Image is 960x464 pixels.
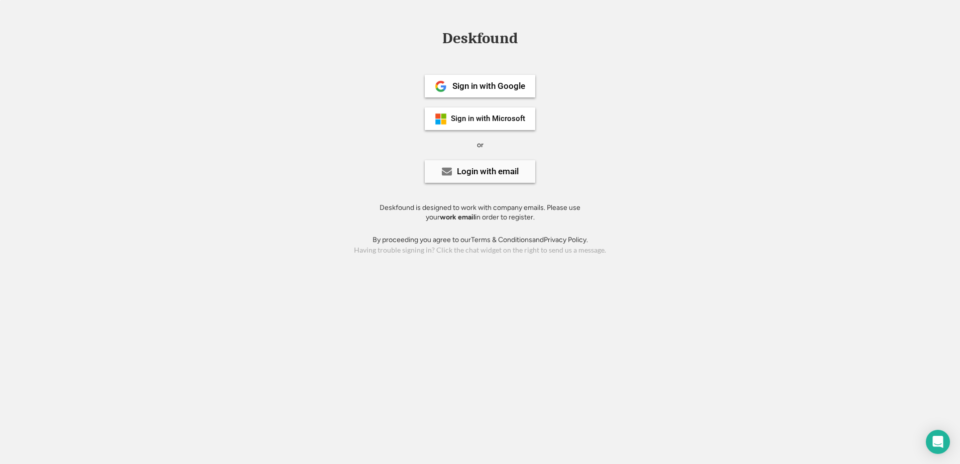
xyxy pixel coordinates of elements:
[477,140,484,150] div: or
[440,213,475,221] strong: work email
[435,80,447,92] img: 1024px-Google__G__Logo.svg.png
[435,113,447,125] img: ms-symbollockup_mssymbol_19.png
[544,236,588,244] a: Privacy Policy.
[926,430,950,454] div: Open Intercom Messenger
[373,235,588,245] div: By proceeding you agree to our and
[457,167,519,176] div: Login with email
[471,236,532,244] a: Terms & Conditions
[367,203,593,222] div: Deskfound is designed to work with company emails. Please use your in order to register.
[452,82,525,90] div: Sign in with Google
[437,31,523,46] div: Deskfound
[451,115,525,123] div: Sign in with Microsoft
